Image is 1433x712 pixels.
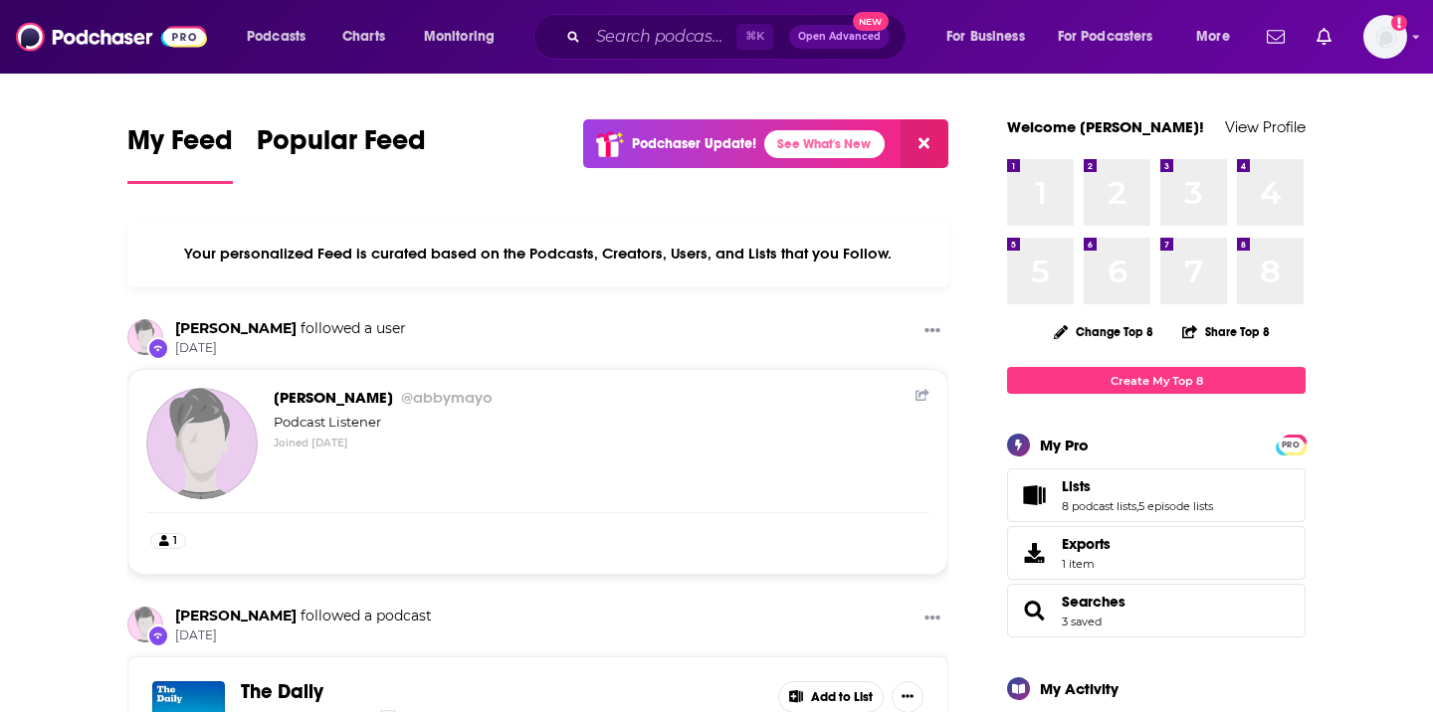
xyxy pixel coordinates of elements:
[127,607,163,642] img: amandagibson
[1014,597,1054,624] a: Searches
[1014,539,1054,567] span: Exports
[1007,584,1306,637] span: Searches
[146,388,258,499] img: Abby Mayo
[917,607,948,631] button: Show More Button
[1279,438,1303,452] span: PRO
[1062,535,1111,553] span: Exports
[401,388,493,407] span: @abbymayo
[173,531,177,551] span: 1
[1040,679,1119,698] div: My Activity
[127,123,233,184] a: My Feed
[424,23,495,51] span: Monitoring
[853,12,889,31] span: New
[1309,20,1339,54] a: Show notifications dropdown
[1225,117,1306,136] a: View Profile
[552,14,925,60] div: Search podcasts, credits, & more...
[917,319,948,344] button: Show More Button
[1062,557,1111,571] span: 1 item
[1062,477,1213,495] a: Lists
[1363,15,1407,59] img: User Profile
[241,681,323,703] a: The Daily
[916,388,929,403] a: Share Button
[1062,477,1091,495] span: Lists
[274,388,493,407] span: [PERSON_NAME]
[1014,481,1054,509] a: Lists
[1062,499,1136,513] a: 8 podcast lists
[127,319,163,355] img: amandagibson
[175,340,406,357] span: [DATE]
[329,21,397,53] a: Charts
[175,319,297,337] a: amandagibson
[1062,593,1126,611] a: Searches
[241,679,323,704] span: The Daily
[1007,367,1306,394] a: Create My Top 8
[147,337,169,359] div: New Follow
[16,18,207,56] img: Podchaser - Follow, Share and Rate Podcasts
[1007,117,1204,136] a: Welcome [PERSON_NAME]!
[247,23,306,51] span: Podcasts
[1007,468,1306,522] span: Lists
[257,123,426,169] span: Popular Feed
[1058,23,1153,51] span: For Podcasters
[301,319,360,337] span: followed
[274,413,929,433] div: Podcast Listener
[175,607,432,625] h3: a podcast
[1363,15,1407,59] span: Logged in as abbymayo
[1391,15,1407,31] svg: Add a profile image
[274,437,929,449] div: Joined [DATE]
[233,21,331,53] button: open menu
[632,135,756,152] p: Podchaser Update!
[301,607,360,624] span: followed
[1062,615,1102,628] a: 3 saved
[410,21,520,53] button: open menu
[1007,526,1306,580] a: Exports
[150,533,186,549] a: 1
[1196,23,1230,51] span: More
[175,319,406,338] h3: a user
[764,130,885,158] a: See What's New
[736,24,773,50] span: ⌘ K
[175,627,432,644] span: [DATE]
[1259,20,1293,54] a: Show notifications dropdown
[147,624,169,646] div: New Follow
[1045,21,1182,53] button: open menu
[1042,319,1165,344] button: Change Top 8
[274,388,493,407] a: Abby Mayo
[932,21,1050,53] button: open menu
[789,25,890,49] button: Open AdvancedNew
[946,23,1025,51] span: For Business
[798,32,881,42] span: Open Advanced
[175,607,297,624] a: amandagibson
[342,23,385,51] span: Charts
[588,21,736,53] input: Search podcasts, credits, & more...
[1181,312,1271,351] button: Share Top 8
[1040,436,1089,454] div: My Pro
[1363,15,1407,59] button: Show profile menu
[1138,499,1213,513] a: 5 episode lists
[127,220,948,287] div: Your personalized Feed is curated based on the Podcasts, Creators, Users, and Lists that you Follow.
[257,123,426,184] a: Popular Feed
[127,123,233,169] span: My Feed
[1279,437,1303,451] a: PRO
[1136,499,1138,513] span: ,
[1182,21,1255,53] button: open menu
